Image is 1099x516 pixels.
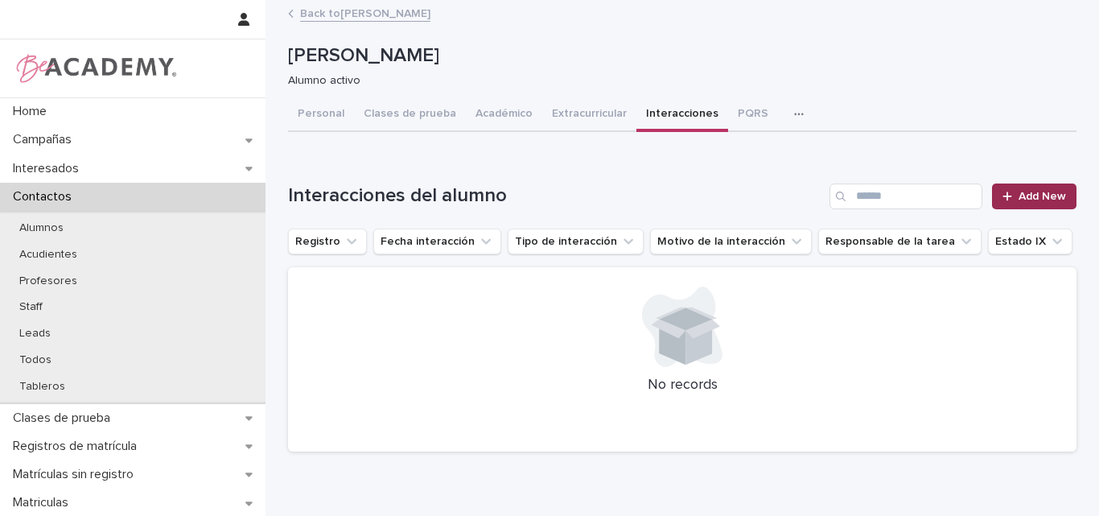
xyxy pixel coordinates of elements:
[728,98,778,132] button: PQRS
[542,98,636,132] button: Extracurricular
[6,221,76,235] p: Alumnos
[13,52,178,85] img: WPrjXfSUmiLcdUfaYY4Q
[288,98,354,132] button: Personal
[636,98,728,132] button: Interacciones
[6,467,146,482] p: Matrículas sin registro
[992,184,1076,209] a: Add New
[6,411,123,426] p: Clases de prueba
[6,161,92,176] p: Interesados
[288,229,367,254] button: Registro
[6,380,78,394] p: Tableros
[6,104,60,119] p: Home
[6,327,64,341] p: Leads
[288,74,1064,88] p: Alumno activo
[6,189,84,204] p: Contactos
[818,229,982,254] button: Responsable de la tarea
[1019,191,1066,202] span: Add New
[307,377,1057,394] p: No records
[6,439,150,454] p: Registros de matrícula
[6,300,56,314] p: Staff
[988,229,1072,254] button: Estado IX
[508,229,644,254] button: Tipo de interacción
[288,44,1070,68] p: [PERSON_NAME]
[6,275,90,288] p: Profesores
[6,495,81,510] p: Matriculas
[373,229,501,254] button: Fecha interacción
[650,229,812,254] button: Motivo de la interacción
[300,3,430,22] a: Back to[PERSON_NAME]
[6,353,64,367] p: Todos
[288,184,823,208] h1: Interacciones del alumno
[6,248,90,262] p: Acudientes
[6,132,84,147] p: Campañas
[466,98,542,132] button: Académico
[354,98,466,132] button: Clases de prueba
[829,184,982,209] input: Search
